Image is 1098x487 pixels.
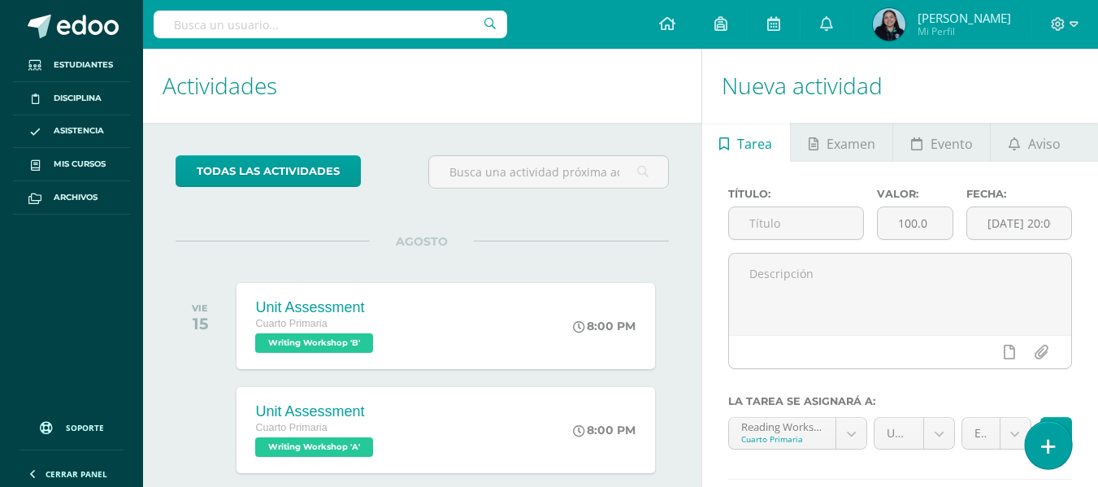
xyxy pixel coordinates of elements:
label: Fecha: [966,188,1072,200]
h1: Actividades [163,49,682,123]
span: Soporte [66,422,104,433]
label: Valor: [877,188,953,200]
span: Evaluación (30.0pts) [974,418,987,449]
input: Fecha de entrega [967,207,1071,239]
span: Disciplina [54,92,102,105]
span: AGOSTO [370,234,474,249]
a: Tarea [702,123,790,162]
span: Examen [827,124,875,163]
span: Writing Workshop 'B' [255,333,373,353]
span: Cerrar panel [46,468,107,480]
h1: Nueva actividad [722,49,1078,123]
label: Título: [728,188,864,200]
input: Puntos máximos [878,207,953,239]
span: [PERSON_NAME] [918,10,1011,26]
span: Mi Perfil [918,24,1011,38]
a: Asistencia [13,115,130,149]
div: VIE [192,302,208,314]
span: Tarea [737,124,772,163]
div: Cuarto Primaria [741,433,824,445]
a: Evento [893,123,990,162]
div: Reading Workshop 'A' [741,418,824,433]
input: Título [729,207,863,239]
a: todas las Actividades [176,155,361,187]
label: La tarea se asignará a: [728,395,1072,407]
div: 15 [192,314,208,333]
img: 8c46c7f4271155abb79e2bc50b6ca956.png [873,8,905,41]
div: Unit Assessment [255,403,377,420]
input: Busca un usuario... [154,11,507,38]
a: Soporte [20,406,124,446]
a: Examen [791,123,892,162]
a: Unidad 3 [874,418,954,449]
a: Disciplina [13,82,130,115]
a: Archivos [13,181,130,215]
span: Cuarto Primaria [255,318,327,329]
a: Estudiantes [13,49,130,82]
span: Mis cursos [54,158,106,171]
div: Unit Assessment [255,299,377,316]
span: Aviso [1028,124,1061,163]
input: Busca una actividad próxima aquí... [429,156,667,188]
span: Unidad 3 [887,418,911,449]
span: Asistencia [54,124,104,137]
div: 8:00 PM [573,319,636,333]
span: Archivos [54,191,98,204]
span: Evento [931,124,973,163]
a: Evaluación (30.0pts) [962,418,1031,449]
div: 8:00 PM [573,423,636,437]
a: Reading Workshop 'A'Cuarto Primaria [729,418,867,449]
a: Mis cursos [13,148,130,181]
span: Estudiantes [54,59,113,72]
span: Cuarto Primaria [255,422,327,433]
a: Aviso [991,123,1078,162]
span: Writing Workshop 'A' [255,437,373,457]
